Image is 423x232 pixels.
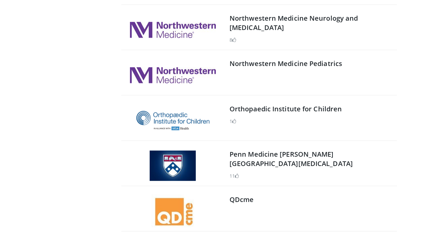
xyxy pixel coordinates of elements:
li: 11 [230,172,239,179]
a: Penn Medicine [PERSON_NAME][GEOGRAPHIC_DATA][MEDICAL_DATA] [230,150,353,168]
img: Orthopaedic Institute for Children [136,111,209,130]
a: Northwestern Medicine Pediatrics [230,59,342,68]
li: 8 [230,36,236,43]
img: Northwestern Medicine Neurology and Neurosurgery [130,22,216,38]
a: Orthopaedic Institute for Children [230,104,342,113]
li: 1 [230,118,236,125]
img: Penn Medicine Abramson Cancer Center [150,151,196,181]
a: QDcme [230,195,254,204]
img: QDcme [152,195,194,228]
a: Northwestern Medicine Neurology and [MEDICAL_DATA] [230,14,358,32]
img: Northwestern Medicine Pediatrics [130,67,216,83]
